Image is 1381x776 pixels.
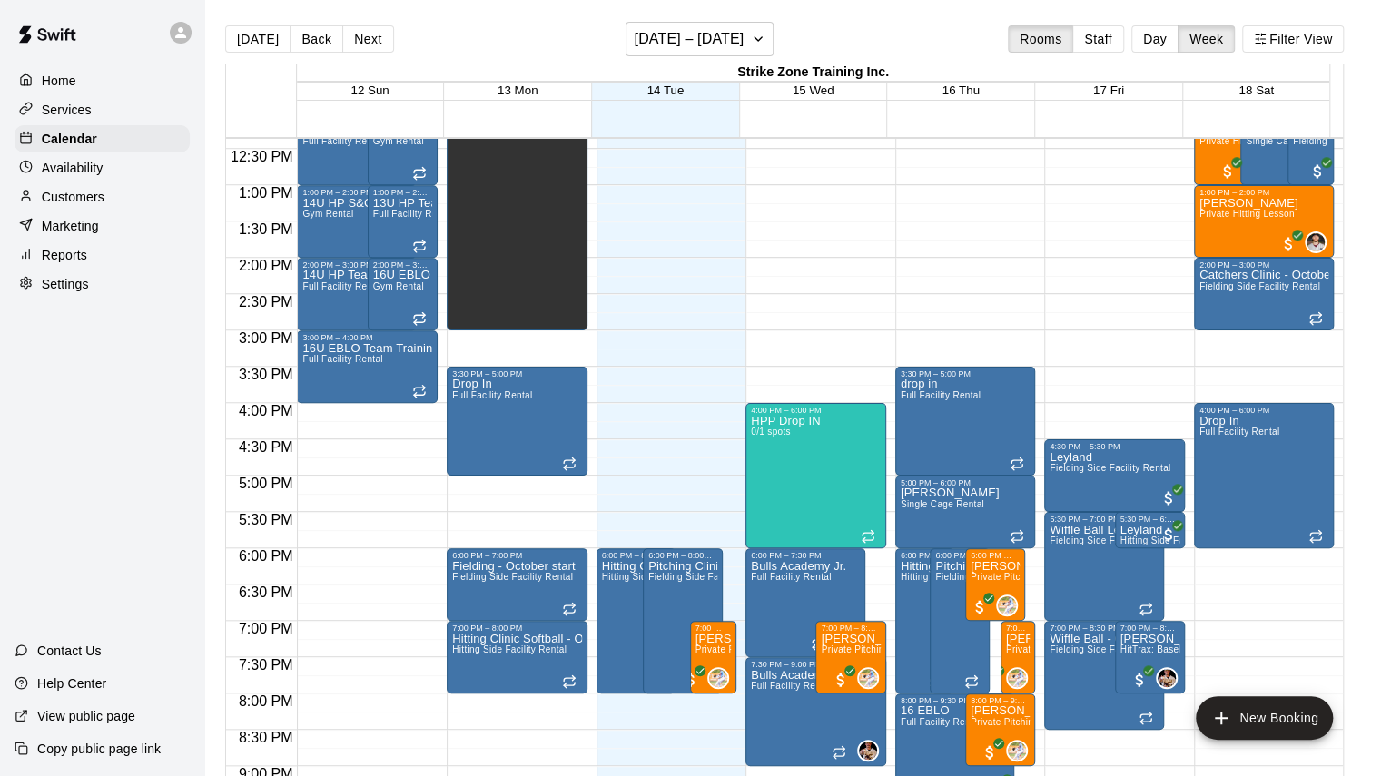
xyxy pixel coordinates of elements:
span: Recurring event [1139,711,1153,725]
span: Single Cage Rental [901,499,984,509]
span: Full Facility Rental [751,572,831,582]
span: Full Facility Rental [1199,427,1279,437]
span: Recurring event [562,602,577,616]
span: Private Pitching Lessons ages [DEMOGRAPHIC_DATA] [695,644,936,654]
p: Calendar [42,130,97,148]
span: 7:00 PM [234,621,298,636]
div: 6:00 PM – 8:00 PM: Pitching Clinic - October Start [643,548,723,693]
div: Steven Hospital [1006,667,1028,689]
button: [DATE] – [DATE] [626,22,774,56]
span: Recurring event [1010,529,1024,544]
div: Brett Graham [1305,231,1327,253]
div: Strike Zone Training Inc. [297,64,1330,82]
span: Recurring event [412,384,427,398]
span: All customers have paid [1308,162,1327,181]
span: Recurring event [1308,529,1323,544]
span: 3:30 PM [234,367,298,382]
div: Marketing [15,212,190,240]
div: 1:00 PM – 2:00 PM: Brady Ling [1194,185,1335,258]
div: 7:00 PM – 8:00 PM: Giulio Nardi [690,621,737,693]
p: View public page [37,707,135,725]
span: Full Facility Rental [373,209,453,219]
button: [DATE] [225,25,291,53]
span: All customers have paid [832,671,850,689]
button: 16 Thu [942,83,980,97]
div: 6:00 PM – 8:00 PM: Hitting Clinic - Oct Start [597,548,676,693]
p: Customers [42,188,104,206]
span: Steven Hospital [864,667,879,689]
img: Steven Hospital [998,596,1016,614]
span: 4:30 PM [234,439,298,455]
button: 14 Tue [647,83,685,97]
span: 1:00 PM [234,185,298,201]
span: Recurring event [832,745,846,760]
img: Steven Hospital [1008,742,1026,760]
button: Back [290,25,343,53]
span: 2:30 PM [234,294,298,309]
div: 7:00 PM – 8:00 PM: Hitting Clinic Softball - October Start [447,621,587,693]
span: Brett Graham [1312,231,1327,253]
button: Week [1178,25,1235,53]
div: 12:00 PM – 1:00 PM: Burlington Bulls 13U A [1287,113,1335,185]
div: 6:00 PM – 7:00 PM [971,551,1020,560]
span: Private Pitching Lessons ages [DEMOGRAPHIC_DATA] [971,717,1211,727]
button: 12 Sun [350,83,389,97]
span: Full Facility Rental [751,681,831,691]
span: Private Pitching Lessons ages [DEMOGRAPHIC_DATA] [821,644,1061,654]
button: Filter View [1242,25,1344,53]
div: 3:30 PM – 5:00 PM: drop in [895,367,1036,476]
span: 8:00 PM [234,693,298,709]
span: Full Facility Rental [901,717,981,727]
div: 4:00 PM – 6:00 PM: HPP Drop IN [745,403,886,548]
span: All customers have paid [1159,489,1178,507]
span: Private Pitching Lessons ages [DEMOGRAPHIC_DATA] [1006,644,1247,654]
a: Reports [15,241,190,269]
div: 1:00 PM – 2:00 PM [302,188,410,197]
span: Single Cage Rental [1246,136,1329,146]
div: 7:00 PM – 8:30 PM [1050,624,1158,633]
div: 2:00 PM – 3:00 PM: 16U EBLO S&C [368,258,438,330]
span: Full Facility Rental [302,281,382,291]
img: Steven Hospital [709,669,727,687]
div: 3:30 PM – 5:00 PM [452,369,582,378]
div: 3:30 PM – 5:00 PM [901,369,1031,378]
span: All customers have paid [1279,235,1297,253]
span: Recurring event [562,674,577,689]
button: Rooms [1008,25,1073,53]
div: Availability [15,154,190,182]
span: Steven Hospital [1003,594,1018,616]
span: Fielding Side Facility Rental [1050,644,1170,654]
a: Settings [15,270,190,298]
div: 7:00 PM – 8:30 PM: Wiffle Ball - October Sr. [1044,621,1163,730]
span: Recurring event [562,457,577,471]
div: 8:00 PM – 9:30 PM [901,696,1009,705]
p: Contact Us [37,642,102,660]
div: 12:00 PM – 1:00 PM: 15U EBLO Team Training [297,113,416,185]
div: 2:00 PM – 3:00 PM [373,260,432,270]
span: 1:30 PM [234,221,298,237]
div: 6:00 PM – 8:00 PM [935,551,984,560]
button: 13 Mon [498,83,538,97]
div: Steven Hospital [857,667,879,689]
span: 5:30 PM [234,512,298,527]
span: Hitting Side Facility Rental [1120,535,1235,545]
div: 4:30 PM – 5:30 PM [1050,442,1179,451]
div: 8:00 PM – 9:00 PM: Brady Ling [965,693,1035,766]
span: Full Facility Rental [452,390,532,400]
div: 7:00 PM – 8:00 PM [452,624,582,633]
span: Hitting Side Facility Rental [602,572,716,582]
div: 6:00 PM – 7:00 PM: Fielding - October start [447,548,587,621]
span: Garrett Takamatsu [864,740,879,761]
div: 11:30 AM – 3:00 PM: Unavailable [447,76,587,330]
button: 18 Sat [1238,83,1274,97]
div: 6:00 PM – 8:00 PM [901,551,950,560]
div: 6:00 PM – 7:30 PM [751,551,859,560]
span: 7:30 PM [234,657,298,673]
div: 1:00 PM – 2:00 PM: 14U HP S&C [297,185,416,258]
span: Private Hitting Lesson [1199,136,1295,146]
button: 17 Fri [1093,83,1124,97]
